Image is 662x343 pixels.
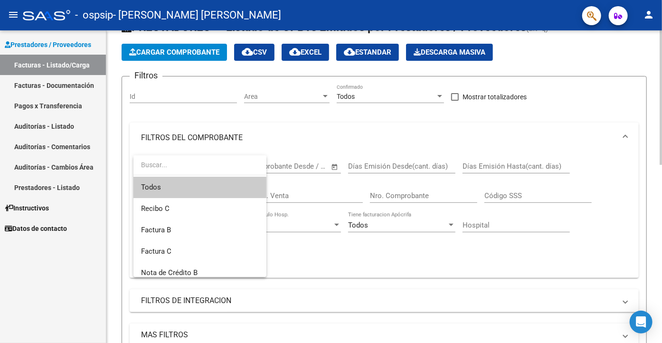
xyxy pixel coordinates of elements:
span: Factura C [141,247,171,256]
span: Todos [141,177,259,198]
span: Factura B [141,226,171,234]
span: Recibo C [141,204,170,213]
span: Nota de Crédito B [141,268,198,277]
input: dropdown search [133,155,266,175]
div: Open Intercom Messenger [630,311,653,333]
